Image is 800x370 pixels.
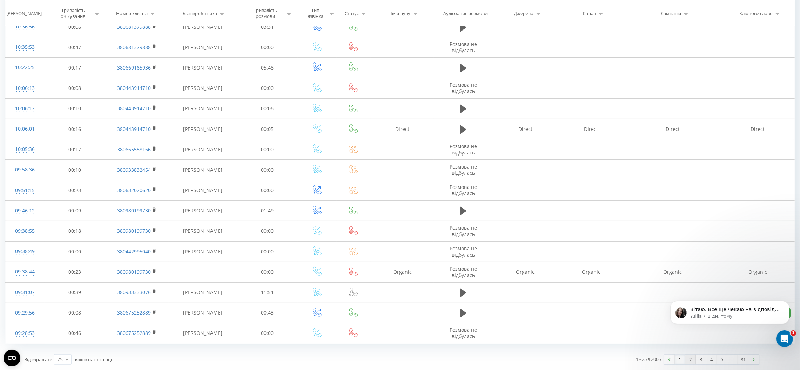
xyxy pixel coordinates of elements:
a: 380980199730 [117,269,151,275]
td: 00:39 [45,282,106,303]
td: Direct [558,119,624,139]
a: 380632020620 [117,187,151,193]
td: 00:16 [45,119,106,139]
td: 00:10 [45,160,106,180]
div: 09:38:44 [13,265,38,279]
a: 380442995040 [117,248,151,255]
a: 81 [738,355,748,364]
td: 00:17 [45,139,106,160]
a: 380675252889 [117,309,151,316]
td: 00:18 [45,221,106,241]
div: 10:06:13 [13,81,38,95]
a: 2 [685,355,696,364]
td: 00:09 [45,200,106,221]
td: [PERSON_NAME] [169,221,237,241]
a: 380443914710 [117,126,151,132]
td: [PERSON_NAME] [169,98,237,119]
td: [PERSON_NAME] [169,242,237,262]
div: Тривалість очікування [54,7,92,19]
td: Organic [721,262,794,282]
td: 00:17 [45,58,106,78]
span: Розмова не відбулась [450,224,477,237]
td: 00:00 [237,160,298,180]
td: 00:00 [237,242,298,262]
div: 10:35:53 [13,40,38,54]
td: 00:06 [45,17,106,37]
div: Кампанія [661,10,681,16]
a: 380675252889 [117,330,151,336]
div: 09:38:55 [13,224,38,238]
div: Ключове слово [739,10,773,16]
td: 00:23 [45,262,106,282]
div: 10:22:25 [13,61,38,74]
td: 00:06 [237,98,298,119]
a: 380665558166 [117,146,151,153]
a: 380980199730 [117,227,151,234]
div: Тип дзвінка [304,7,327,19]
div: [PERSON_NAME] [6,10,42,16]
td: 00:00 [237,323,298,343]
td: 00:46 [45,323,106,343]
td: [PERSON_NAME] [169,200,237,221]
span: Розмова не відбулась [450,265,477,278]
div: 10:06:12 [13,102,38,115]
span: 1 [791,330,796,336]
div: 09:38:49 [13,245,38,258]
td: [PERSON_NAME] [169,303,237,323]
span: Розмова не відбулась [450,81,477,94]
iframe: Intercom notifications повідомлення [660,286,800,351]
div: 09:31:07 [13,286,38,299]
a: 3 [696,355,706,364]
td: 11:51 [237,282,298,303]
td: 00:00 [237,139,298,160]
td: Direct [624,119,721,139]
td: 00:08 [45,78,106,98]
iframe: Intercom live chat [776,330,793,347]
span: Розмова не відбулась [450,326,477,339]
a: 380443914710 [117,85,151,91]
div: Номер клієнта [116,10,148,16]
td: 00:00 [45,242,106,262]
div: Тривалість розмови [247,7,284,19]
td: [PERSON_NAME] [169,78,237,98]
div: 09:29:56 [13,306,38,320]
td: 00:23 [45,180,106,200]
td: Organic [371,262,434,282]
td: 01:49 [237,200,298,221]
span: Розмова не відбулась [450,245,477,258]
td: 00:08 [45,303,106,323]
td: [PERSON_NAME] [169,282,237,303]
a: 380933832454 [117,166,151,173]
td: Direct [721,119,794,139]
span: Розмова не відбулась [450,41,477,54]
a: 380933333076 [117,289,151,296]
td: Organic [558,262,624,282]
td: Direct [492,119,558,139]
span: Відображати [24,356,52,363]
div: Статус [345,10,359,16]
td: 00:47 [45,37,106,58]
div: Канал [583,10,596,16]
div: Аудіозапис розмови [443,10,488,16]
span: рядків на сторінці [73,356,112,363]
span: Розмова не відбулась [450,163,477,176]
td: [PERSON_NAME] [169,17,237,37]
a: 1 [675,355,685,364]
div: Джерело [514,10,533,16]
td: 00:00 [237,180,298,200]
td: Direct [371,119,434,139]
a: 380681379888 [117,24,151,30]
a: 380443914710 [117,105,151,112]
div: 1 - 25 з 2006 [636,356,661,363]
td: 05:48 [237,58,298,78]
div: 09:46:12 [13,204,38,218]
td: 00:05 [237,119,298,139]
div: … [727,355,738,364]
div: 10:05:36 [13,143,38,156]
td: 00:00 [237,221,298,241]
a: 4 [706,355,717,364]
div: 10:36:56 [13,20,38,34]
